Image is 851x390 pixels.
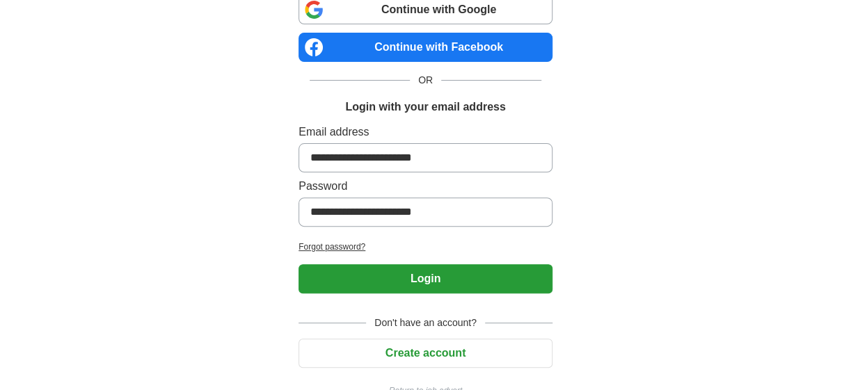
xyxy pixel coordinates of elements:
label: Email address [299,124,552,140]
button: Create account [299,339,552,368]
a: Create account [299,347,552,359]
span: Don't have an account? [366,316,485,330]
a: Forgot password? [299,241,552,253]
a: Continue with Facebook [299,33,552,62]
label: Password [299,178,552,195]
h1: Login with your email address [345,99,505,115]
button: Login [299,264,552,293]
span: OR [410,73,441,88]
